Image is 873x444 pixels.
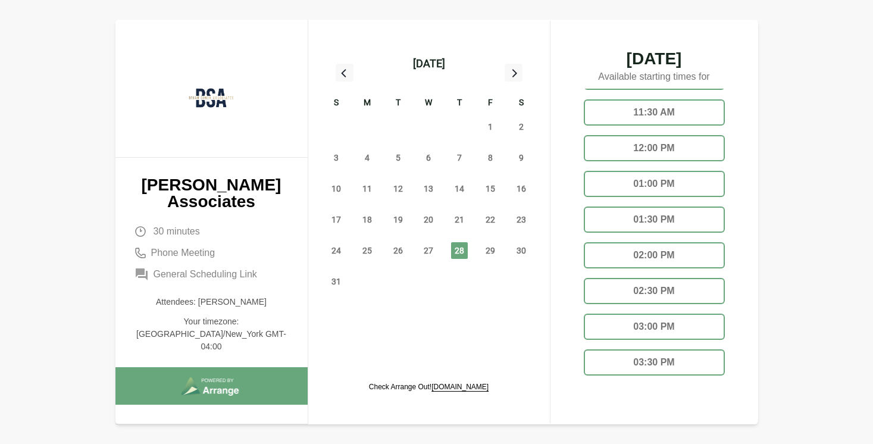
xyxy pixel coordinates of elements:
span: Friday, August 8, 2025 [482,149,499,166]
span: Thursday, August 14, 2025 [451,180,468,197]
span: Sunday, August 24, 2025 [328,242,345,259]
span: Saturday, August 23, 2025 [513,211,530,228]
span: Sunday, August 3, 2025 [328,149,345,166]
span: Friday, August 1, 2025 [482,118,499,135]
div: [DATE] [413,55,445,72]
span: General Scheduling Link [154,267,257,282]
span: Sunday, August 31, 2025 [328,273,345,290]
span: Wednesday, August 6, 2025 [420,149,437,166]
div: 12:00 PM [584,135,725,161]
span: 30 minutes [154,224,200,239]
div: 01:00 PM [584,171,725,197]
div: S [321,96,352,111]
div: 01:30 PM [584,207,725,233]
div: W [414,96,445,111]
span: Tuesday, August 19, 2025 [390,211,406,228]
div: 03:30 PM [584,349,725,376]
p: Check Arrange Out! [369,382,489,392]
span: Saturday, August 30, 2025 [513,242,530,259]
div: T [383,96,414,111]
span: Tuesday, August 26, 2025 [390,242,406,259]
a: [DOMAIN_NAME] [431,383,489,391]
span: Saturday, August 9, 2025 [513,149,530,166]
p: [PERSON_NAME] Associates [134,177,289,210]
span: Monday, August 18, 2025 [359,211,376,228]
div: 02:30 PM [584,278,725,304]
div: 11:30 AM [584,99,725,126]
span: Phone Meeting [151,246,215,260]
span: Friday, August 29, 2025 [482,242,499,259]
span: Thursday, August 21, 2025 [451,211,468,228]
div: T [444,96,475,111]
span: Tuesday, August 5, 2025 [390,149,406,166]
span: Friday, August 15, 2025 [482,180,499,197]
span: Thursday, August 28, 2025 [451,242,468,259]
div: S [506,96,537,111]
span: Saturday, August 2, 2025 [513,118,530,135]
span: Wednesday, August 13, 2025 [420,180,437,197]
span: Sunday, August 17, 2025 [328,211,345,228]
span: [DATE] [574,51,734,67]
div: M [352,96,383,111]
span: Saturday, August 16, 2025 [513,180,530,197]
span: Sunday, August 10, 2025 [328,180,345,197]
span: Thursday, August 7, 2025 [451,149,468,166]
span: Friday, August 22, 2025 [482,211,499,228]
span: Wednesday, August 20, 2025 [420,211,437,228]
div: 03:00 PM [584,314,725,340]
span: Monday, August 11, 2025 [359,180,376,197]
span: Tuesday, August 12, 2025 [390,180,406,197]
span: Monday, August 25, 2025 [359,242,376,259]
div: F [475,96,506,111]
div: 02:00 PM [584,242,725,268]
p: Available starting times for [574,67,734,89]
p: Attendees: [PERSON_NAME] [134,296,289,308]
span: Wednesday, August 27, 2025 [420,242,437,259]
p: Your timezone: [GEOGRAPHIC_DATA]/New_York GMT-04:00 [134,315,289,353]
span: Monday, August 4, 2025 [359,149,376,166]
